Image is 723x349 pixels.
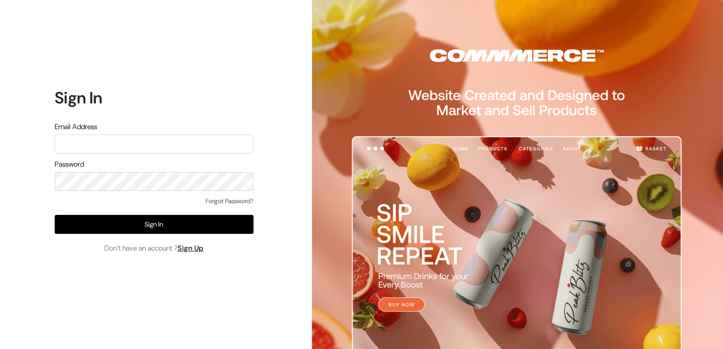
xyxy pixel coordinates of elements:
span: Don’t have an account ? [104,243,204,254]
a: Sign Up [178,243,204,253]
button: Sign In [55,215,254,234]
a: Forgot Password? [206,196,254,206]
label: Password [55,159,84,170]
label: Email Address [55,121,97,132]
h1: Sign In [55,88,254,107]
